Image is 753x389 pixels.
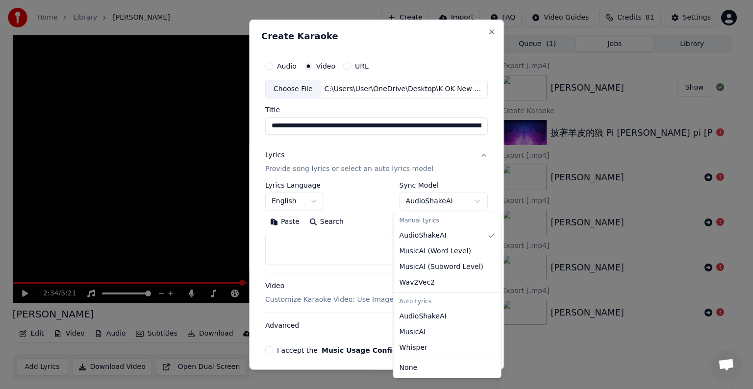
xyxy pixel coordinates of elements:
span: MusicAI ( Word Level ) [400,246,471,256]
span: None [400,363,418,373]
span: Wav2Vec2 [400,278,435,288]
span: Whisper [400,343,427,353]
span: AudioShakeAI [400,312,447,321]
div: Manual Lyrics [396,214,499,228]
div: Auto Lyrics [396,295,499,309]
span: MusicAI ( Subword Level ) [400,262,483,272]
span: MusicAI [400,327,426,337]
span: AudioShakeAI [400,231,447,241]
